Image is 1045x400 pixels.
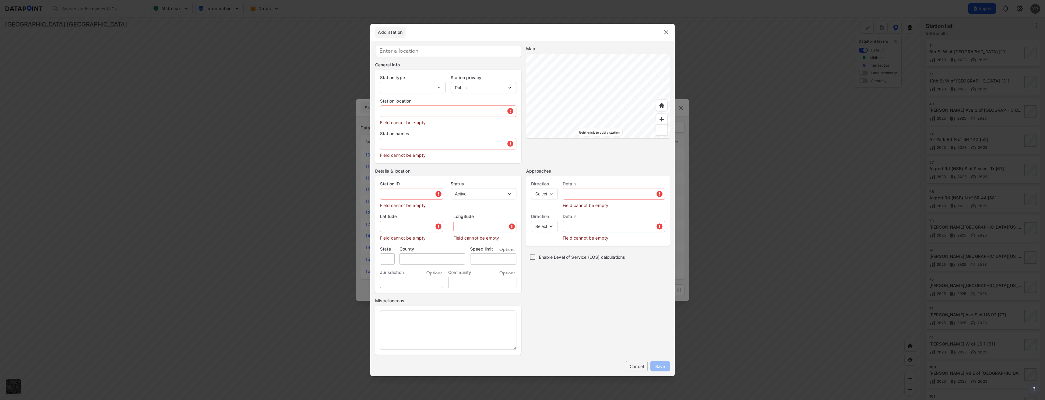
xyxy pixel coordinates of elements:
[399,246,465,252] label: County
[375,298,521,304] label: Miscellaneous
[375,29,406,35] span: Add station
[380,269,404,275] label: Jurisdiction
[499,247,516,253] span: Optional
[453,232,516,241] p: Field cannot be empty
[375,46,521,57] input: Enter a location
[526,251,672,264] div: Enable Level of Service (LOS) calculations
[380,117,516,126] p: Field cannot be empty
[380,131,516,137] label: Station names
[526,46,670,52] div: Map
[453,213,516,219] label: Longitude
[563,181,665,187] label: Details
[1032,385,1036,393] span: ?
[631,363,643,370] span: Cancel
[499,270,516,276] span: Optional
[380,98,516,104] label: Station location
[426,270,443,276] span: Optional
[563,213,665,219] label: Details
[526,168,670,174] div: Approaches
[470,246,493,252] label: Speed limit
[375,27,406,38] div: full width tabs example
[380,75,446,81] label: Station type
[380,213,443,219] label: Latitude
[451,75,516,81] label: Station privacy
[380,149,516,158] p: Field cannot be empty
[531,181,558,187] label: Direction
[380,232,443,241] p: Field cannot be empty
[563,232,665,241] p: Field cannot be empty
[531,213,558,219] label: Direction
[451,181,516,187] label: Status
[380,200,443,209] p: Field cannot be empty
[663,29,670,36] img: close.efbf2170.svg
[626,361,648,371] button: Cancel
[563,200,665,209] p: Field cannot be empty
[375,168,521,174] div: Details & location
[448,269,471,275] label: Community
[375,62,521,68] div: General Info
[380,181,443,187] label: Station ID
[380,246,395,252] label: State
[1028,383,1040,395] button: more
